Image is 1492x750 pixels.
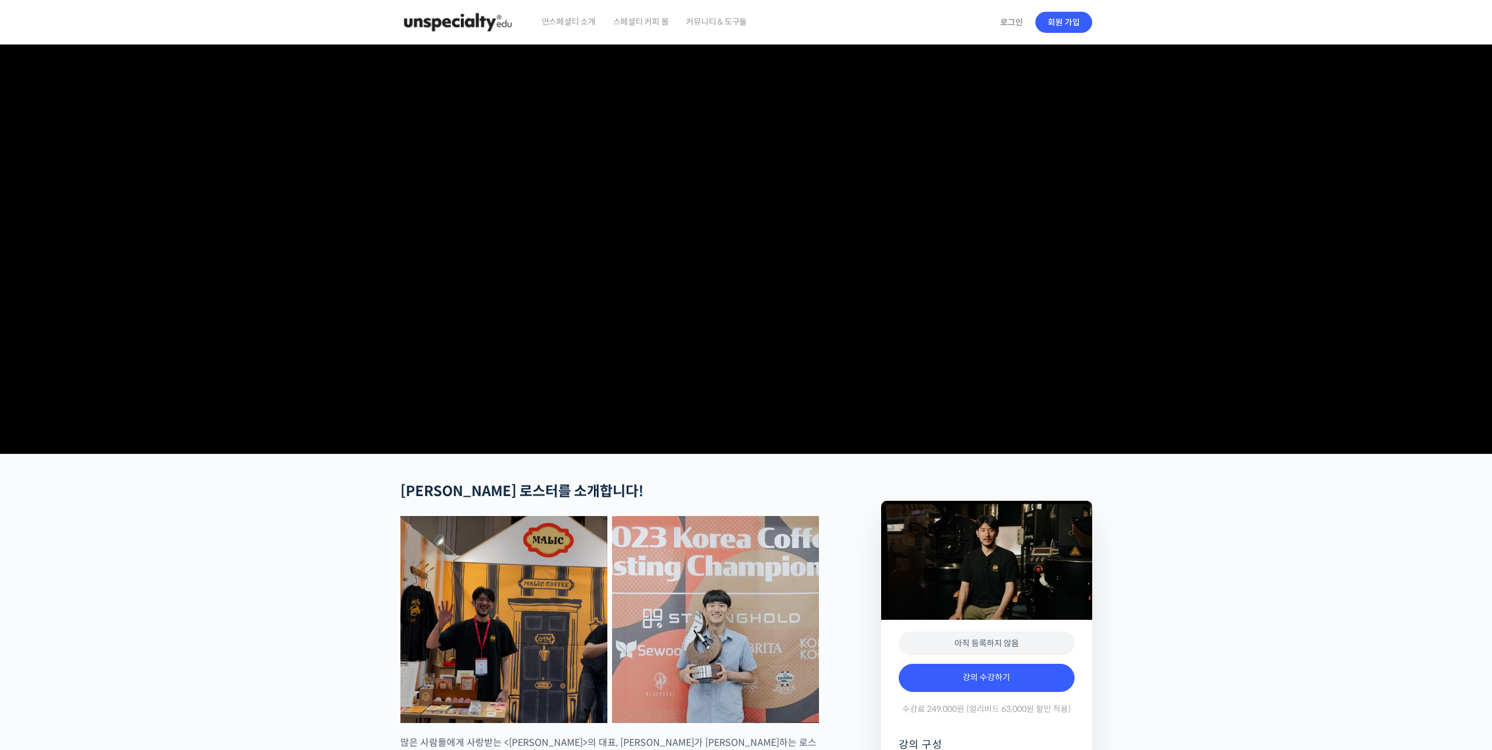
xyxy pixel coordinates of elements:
a: 강의 수강하기 [899,664,1075,692]
div: 아직 등록하지 않음 [899,632,1075,656]
strong: [PERSON_NAME] 로스터를 소개합니다! [400,483,644,500]
span: 수강료 249,000원 (얼리버드 63,000원 할인 적용) [902,704,1071,715]
a: 회원 가입 [1035,12,1092,33]
a: 로그인 [993,9,1030,36]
